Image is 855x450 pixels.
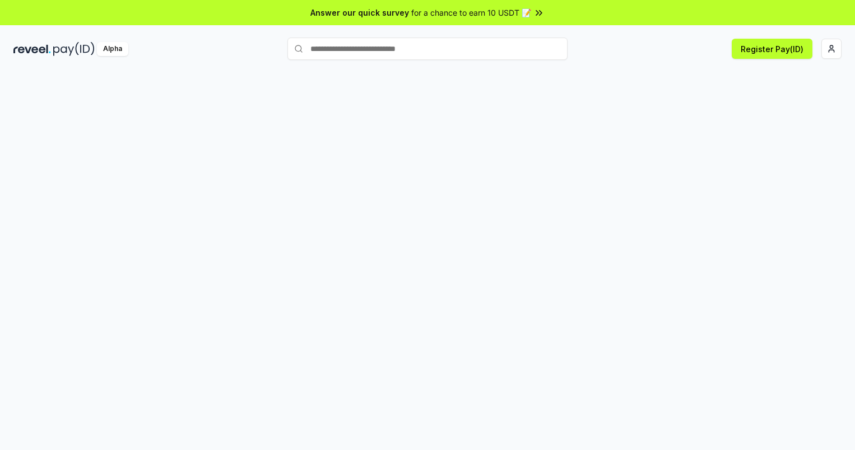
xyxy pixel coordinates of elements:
[411,7,531,18] span: for a chance to earn 10 USDT 📝
[53,42,95,56] img: pay_id
[310,7,409,18] span: Answer our quick survey
[13,42,51,56] img: reveel_dark
[732,39,812,59] button: Register Pay(ID)
[97,42,128,56] div: Alpha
